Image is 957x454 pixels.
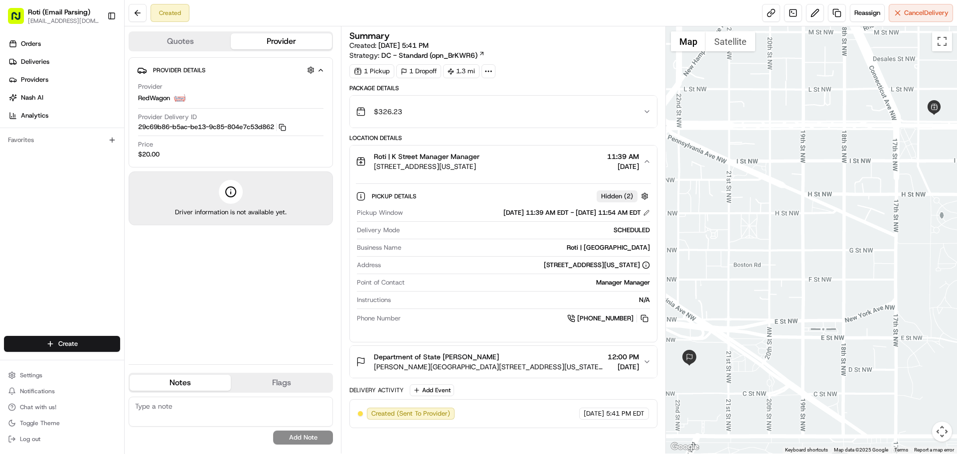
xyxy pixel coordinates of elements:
button: Flags [231,375,332,391]
button: Roti | K Street Manager Manager[STREET_ADDRESS][US_STATE]11:39 AM[DATE] [350,146,656,177]
a: [PHONE_NUMBER] [567,313,650,324]
span: Provider Details [153,66,205,74]
img: Google [668,441,701,454]
span: Providers [21,75,48,84]
button: Notifications [4,384,120,398]
span: Create [58,339,78,348]
div: SCHEDULED [404,226,649,235]
span: DC - Standard (opn_BrKWR6) [381,50,478,60]
span: Address [357,261,381,270]
span: [DATE] [607,161,639,171]
span: [DATE] [608,362,639,372]
span: [DATE] [584,409,604,418]
div: Delivery Activity [349,386,404,394]
div: Start new chat [34,95,163,105]
a: Report a map error [914,447,954,453]
span: Driver information is not available yet. [175,208,287,217]
span: Price [138,140,153,149]
button: Toggle fullscreen view [932,31,952,51]
span: 5:41 PM EDT [606,409,644,418]
button: [EMAIL_ADDRESS][DOMAIN_NAME] [28,17,99,25]
div: Favorites [4,132,120,148]
span: Hidden ( 2 ) [601,192,633,201]
button: Roti (Email Parsing)[EMAIL_ADDRESS][DOMAIN_NAME] [4,4,103,28]
button: Keyboard shortcuts [785,447,828,454]
div: 💻 [84,146,92,153]
span: Settings [20,371,42,379]
button: Show street map [671,31,706,51]
span: Provider Delivery ID [138,113,197,122]
button: Toggle Theme [4,416,120,430]
div: 📗 [10,146,18,153]
span: [PHONE_NUMBER] [577,314,634,323]
img: time_to_eat_nevada_logo [174,92,186,104]
span: Phone Number [357,314,401,323]
div: 1 Dropoff [396,64,441,78]
span: Deliveries [21,57,49,66]
button: Create [4,336,120,352]
div: 1 Pickup [349,64,394,78]
button: Provider [231,33,332,49]
button: Start new chat [169,98,181,110]
button: Add Event [410,384,454,396]
span: API Documentation [94,145,160,154]
div: Location Details [349,134,657,142]
span: $326.23 [374,107,402,117]
div: Manager Manager [409,278,649,287]
span: [PERSON_NAME][GEOGRAPHIC_DATA][STREET_ADDRESS][US_STATE][GEOGRAPHIC_DATA] [374,362,603,372]
div: [DATE] 11:39 AM EDT - [DATE] 11:54 AM EDT [503,208,650,217]
button: Hidden (2) [597,190,651,202]
button: CancelDelivery [889,4,953,22]
button: Chat with us! [4,400,120,414]
h3: Summary [349,31,390,40]
span: Provider [138,82,162,91]
button: Roti (Email Parsing) [28,7,90,17]
div: Roti | [GEOGRAPHIC_DATA] [405,243,649,252]
span: Analytics [21,111,48,120]
div: We're available if you need us! [34,105,126,113]
button: Provider Details [137,62,324,78]
span: Log out [20,435,40,443]
div: Strategy: [349,50,485,60]
a: DC - Standard (opn_BrKWR6) [381,50,485,60]
button: Show satellite imagery [706,31,755,51]
button: Map camera controls [932,422,952,442]
button: Log out [4,432,120,446]
div: Package Details [349,84,657,92]
span: [STREET_ADDRESS][US_STATE] [374,161,479,171]
img: Nash [10,10,30,30]
span: Orders [21,39,41,48]
button: Reassign [850,4,885,22]
span: Chat with us! [20,403,56,411]
span: Instructions [357,296,391,304]
span: Notifications [20,387,55,395]
span: Cancel Delivery [904,8,949,17]
a: Terms (opens in new tab) [894,447,908,453]
span: Pickup Window [357,208,403,217]
span: Pylon [99,169,121,176]
a: 📗Knowledge Base [6,141,80,158]
button: Notes [130,375,231,391]
a: Providers [4,72,124,88]
span: Department of State [PERSON_NAME] [374,352,499,362]
a: Orders [4,36,124,52]
button: $326.23 [350,96,656,128]
span: Knowledge Base [20,145,76,154]
img: 1736555255976-a54dd68f-1ca7-489b-9aae-adbdc363a1c4 [10,95,28,113]
button: Settings [4,368,120,382]
span: Roti | K Street Manager Manager [374,151,479,161]
a: 💻API Documentation [80,141,164,158]
span: Created: [349,40,429,50]
button: Quotes [130,33,231,49]
span: Delivery Mode [357,226,400,235]
span: Toggle Theme [20,419,60,427]
a: Deliveries [4,54,124,70]
div: N/A [395,296,649,304]
div: Roti | K Street Manager Manager[STREET_ADDRESS][US_STATE]11:39 AM[DATE] [350,177,656,342]
input: Clear [26,64,164,75]
div: 1.3 mi [443,64,479,78]
span: Reassign [854,8,880,17]
a: Nash AI [4,90,124,106]
span: [DATE] 5:41 PM [378,41,429,50]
